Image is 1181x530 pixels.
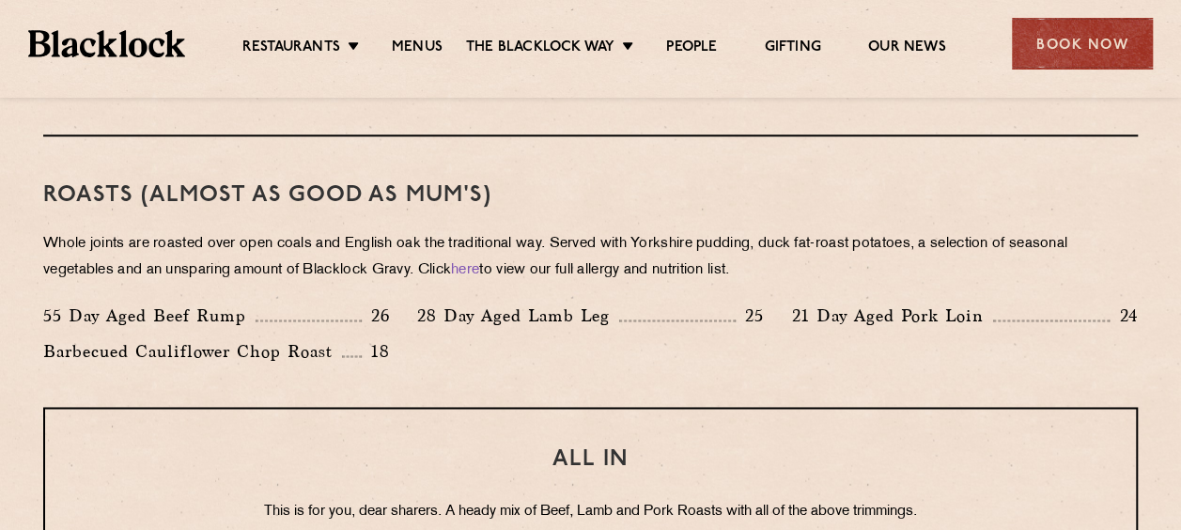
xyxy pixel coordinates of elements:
[43,303,256,329] p: 55 Day Aged Beef Rump
[362,339,390,364] p: 18
[43,338,342,365] p: Barbecued Cauliflower Chop Roast
[466,39,614,59] a: The Blacklock Way
[417,303,619,329] p: 28 Day Aged Lamb Leg
[392,39,443,59] a: Menus
[1012,18,1153,70] div: Book Now
[83,499,1098,523] p: This is for you, dear sharers. A heady mix of Beef, Lamb and Pork Roasts with all of the above tr...
[451,263,479,277] a: here
[868,39,946,59] a: Our News
[1110,304,1138,328] p: 24
[736,304,764,328] p: 25
[764,39,820,59] a: Gifting
[242,39,340,59] a: Restaurants
[43,231,1138,284] p: Whole joints are roasted over open coals and English oak the traditional way. Served with Yorkshi...
[28,30,185,56] img: BL_Textured_Logo-footer-cropped.svg
[362,304,390,328] p: 26
[792,303,993,329] p: 21 Day Aged Pork Loin
[666,39,717,59] a: People
[43,183,1138,208] h3: Roasts (Almost as good as Mum's)
[83,446,1098,471] h3: ALL IN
